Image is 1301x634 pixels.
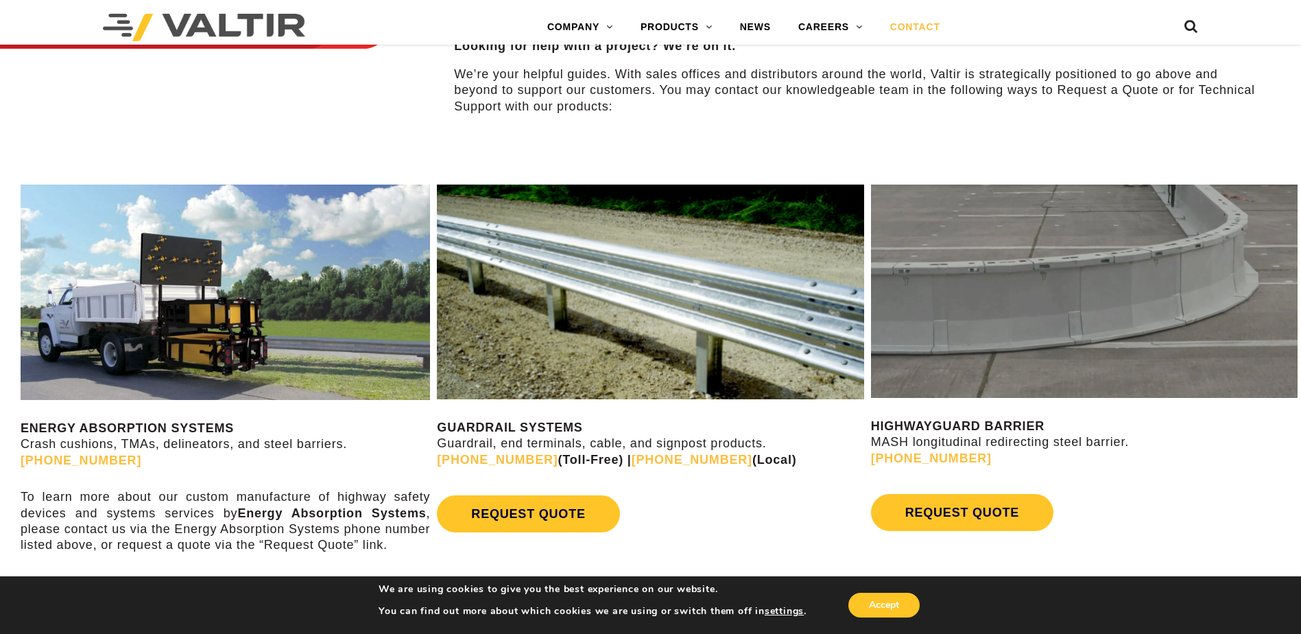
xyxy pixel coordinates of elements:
[765,605,804,618] button: settings
[454,39,736,53] strong: Looking for help with a project? We’re on it.
[454,67,1264,115] p: We’re your helpful guides. With sales offices and distributors around the world, Valtir is strate...
[871,451,992,465] a: [PHONE_NUMBER]
[876,14,954,41] a: CONTACT
[437,420,863,468] p: Guardrail, end terminals, cable, and signpost products.
[437,495,619,532] a: REQUEST QUOTE
[379,605,807,618] p: You can find out more about which cookies we are using or switch them off in .
[627,14,726,41] a: PRODUCTS
[534,14,627,41] a: COMPANY
[437,185,863,399] img: Guardrail Contact Us Page Image
[871,494,1053,531] a: REQUEST QUOTE
[726,14,785,41] a: NEWS
[21,454,141,467] a: [PHONE_NUMBER]
[21,421,430,469] p: Crash cushions, TMAs, delineators, and steel barriers.
[21,489,430,554] p: To learn more about our custom manufacture of highway safety devices and systems services by , pl...
[21,421,234,435] strong: ENERGY ABSORPTION SYSTEMS
[871,419,1045,433] strong: HIGHWAYGUARD BARRIER
[437,453,796,467] strong: (Toll-Free) | (Local)
[379,583,807,596] p: We are using cookies to give you the best experience on our website.
[632,453,752,467] a: [PHONE_NUMBER]
[21,185,430,400] img: SS180M Contact Us Page Image
[437,453,558,467] a: [PHONE_NUMBER]
[871,185,1298,398] img: Radius-Barrier-Section-Highwayguard3
[103,14,305,41] img: Valtir
[848,593,920,618] button: Accept
[785,14,876,41] a: CAREERS
[437,421,582,434] strong: GUARDRAIL SYSTEMS
[237,506,426,520] strong: Energy Absorption Systems
[871,419,1298,467] p: MASH longitudinal redirecting steel barrier.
